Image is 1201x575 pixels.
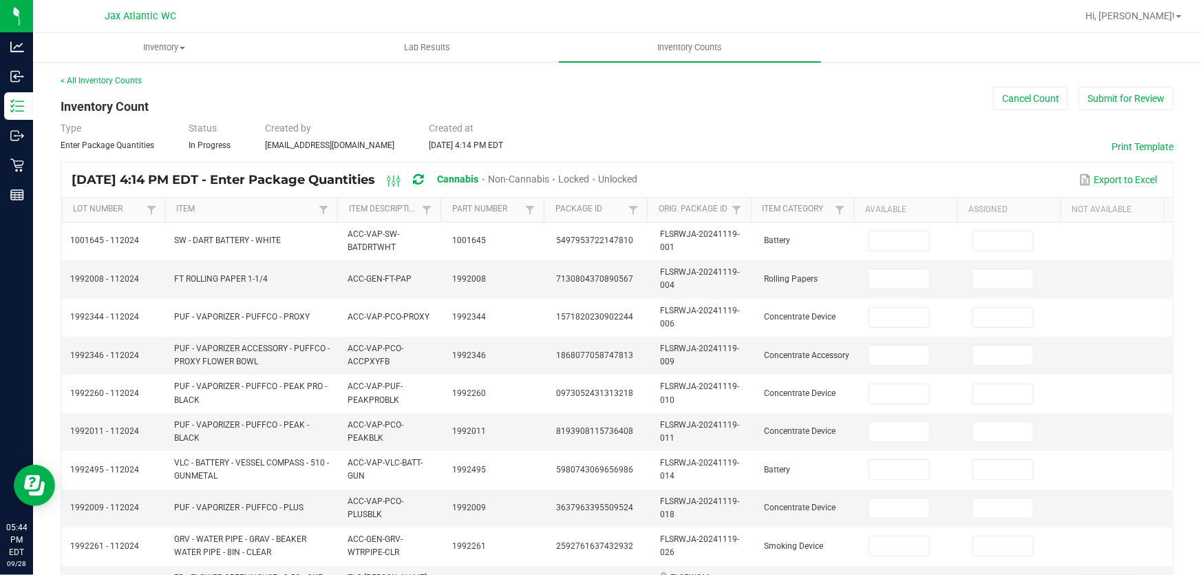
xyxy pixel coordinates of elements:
[765,351,850,360] span: Concentrate Accessory
[660,381,739,404] span: FLSRWJA-20241119-010
[70,503,139,512] span: 1992009 - 112024
[728,201,745,218] a: Filter
[556,351,633,360] span: 1868077058747813
[174,381,327,404] span: PUF - VAPORIZER - PUFFCO - PEAK PRO - BLACK
[6,558,27,569] p: 09/28
[385,41,469,54] span: Lab Results
[348,458,423,481] span: ACC-VAP-VLC-BATT-GUN
[265,123,311,134] span: Created by
[660,229,739,252] span: FLSRWJA-20241119-001
[765,236,791,245] span: Battery
[348,496,403,519] span: ACC-VAP-PCO-PLUSBLK
[1061,198,1164,222] th: Not Available
[174,344,330,366] span: PUF - VAPORIZER ACCESSORY - PUFFCO - PROXY FLOWER BOWL
[452,503,486,512] span: 1992009
[10,99,24,113] inline-svg: Inventory
[70,274,139,284] span: 1992008 - 112024
[174,534,306,557] span: GRV - WATER PIPE - GRAV - BEAKER WATER PIPE - 8IN - CLEAR
[556,503,633,512] span: 3637963395509524
[660,534,739,557] span: FLSRWJA-20241119-026
[348,274,412,284] span: ACC-GEN-FT-PAP
[10,70,24,83] inline-svg: Inbound
[70,312,139,322] span: 1992344 - 112024
[660,458,739,481] span: FLSRWJA-20241119-014
[34,41,295,54] span: Inventory
[1076,168,1161,191] button: Export to Excel
[452,236,486,245] span: 1001645
[660,267,739,290] span: FLSRWJA-20241119-004
[556,426,633,436] span: 8193908115736408
[1112,140,1173,154] button: Print Template
[659,204,728,215] a: Orig. Package IdSortable
[174,236,281,245] span: SW - DART BATTERY - WHITE
[10,40,24,54] inline-svg: Analytics
[348,420,403,443] span: ACC-VAP-PCO-PEAKBLK
[10,129,24,143] inline-svg: Outbound
[70,236,139,245] span: 1001645 - 112024
[765,388,836,398] span: Concentrate Device
[854,198,957,222] th: Available
[348,312,429,322] span: ACC-VAP-PCO-PROXY
[452,274,486,284] span: 1992008
[174,312,310,322] span: PUF - VAPORIZER - PUFFCO - PROXY
[174,503,304,512] span: PUF - VAPORIZER - PUFFCO - PLUS
[348,344,403,366] span: ACC-VAP-PCO-ACCPXYFB
[174,458,329,481] span: VLC - BATTERY - VESSEL COMPASS - 510 - GUNMETAL
[348,534,403,557] span: ACC-GEN-GRV-WTRPIPE-CLR
[265,140,394,150] span: [EMAIL_ADDRESS][DOMAIN_NAME]
[556,236,633,245] span: 5497953722147810
[72,167,648,193] div: [DATE] 4:14 PM EDT - Enter Package Quantities
[143,201,160,218] a: Filter
[61,76,142,85] a: < All Inventory Counts
[765,503,836,512] span: Concentrate Device
[559,33,822,62] a: Inventory Counts
[61,140,154,150] span: Enter Package Quantities
[6,521,27,558] p: 05:44 PM EDT
[1085,10,1175,21] span: Hi, [PERSON_NAME]!
[349,204,418,215] a: Item DescriptionSortable
[765,274,818,284] span: Rolling Papers
[762,204,831,215] a: Item CategorySortable
[765,426,836,436] span: Concentrate Device
[558,174,589,185] span: Locked
[10,188,24,202] inline-svg: Reports
[61,123,81,134] span: Type
[174,420,309,443] span: PUF - VAPORIZER - PUFFCO - PEAK - BLACK
[556,541,633,551] span: 2592761637432932
[348,229,399,252] span: ACC-VAP-SW-BATDRTWHT
[639,41,741,54] span: Inventory Counts
[556,465,633,474] span: 5980743069656986
[452,204,522,215] a: Part NumberSortable
[61,99,149,114] span: Inventory Count
[10,158,24,172] inline-svg: Retail
[70,388,139,398] span: 1992260 - 112024
[831,201,848,218] a: Filter
[70,426,139,436] span: 1992011 - 112024
[438,174,479,185] span: Cannabis
[70,465,139,474] span: 1992495 - 112024
[429,123,474,134] span: Created at
[70,351,139,360] span: 1992346 - 112024
[429,140,503,150] span: [DATE] 4:14 PM EDT
[452,388,486,398] span: 1992260
[105,10,176,22] span: Jax Atlantic WC
[660,496,739,519] span: FLSRWJA-20241119-018
[765,541,824,551] span: Smoking Device
[174,274,268,284] span: FT ROLLING PAPER 1-1/4
[189,140,231,150] span: In Progress
[452,541,486,551] span: 1992261
[556,312,633,322] span: 1571820230902244
[765,465,791,474] span: Battery
[765,312,836,322] span: Concentrate Device
[1078,87,1173,110] button: Submit for Review
[70,541,139,551] span: 1992261 - 112024
[522,201,538,218] a: Filter
[452,426,486,436] span: 1992011
[556,388,633,398] span: 0973052431313218
[993,87,1068,110] button: Cancel Count
[33,33,296,62] a: Inventory
[418,201,435,218] a: Filter
[625,201,641,218] a: Filter
[599,174,638,185] span: Unlocked
[296,33,559,62] a: Lab Results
